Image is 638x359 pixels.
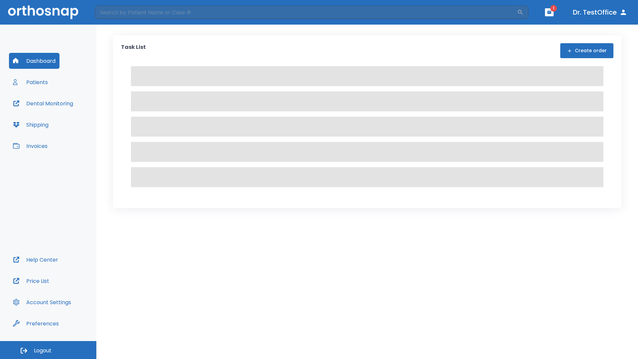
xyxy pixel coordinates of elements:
button: Preferences [9,315,63,331]
button: Create order [560,43,613,58]
button: Shipping [9,117,53,133]
button: Help Center [9,252,62,268]
button: Invoices [9,138,52,154]
button: Patients [9,74,52,90]
button: Account Settings [9,294,75,310]
span: 1 [550,5,557,12]
button: Dashboard [9,53,59,69]
input: Search by Patient Name or Case # [95,6,517,19]
button: Dr. TestOffice [570,6,630,18]
p: Task List [121,43,146,58]
img: Orthosnap [8,5,78,19]
button: Dental Monitoring [9,95,77,111]
button: Price List [9,273,53,289]
span: Logout [34,347,52,354]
